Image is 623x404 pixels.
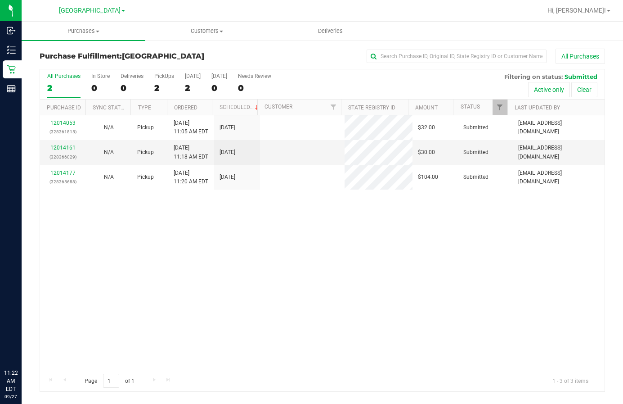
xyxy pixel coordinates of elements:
[7,45,16,54] inline-svg: Inventory
[306,27,355,35] span: Deliveries
[122,52,204,60] span: [GEOGRAPHIC_DATA]
[138,104,151,111] a: Type
[22,27,145,35] span: Purchases
[104,149,114,155] span: Not Applicable
[4,393,18,400] p: 09/27
[415,104,438,111] a: Amount
[348,104,395,111] a: State Registry ID
[518,169,599,186] span: [EMAIL_ADDRESS][DOMAIN_NAME]
[104,148,114,157] button: N/A
[50,145,76,151] a: 12014161
[7,84,16,93] inline-svg: Reports
[326,100,341,115] a: Filter
[211,83,227,93] div: 0
[91,83,110,93] div: 0
[47,83,81,93] div: 2
[91,73,110,79] div: In Store
[145,22,269,41] a: Customers
[104,174,114,180] span: Not Applicable
[104,173,114,182] button: N/A
[220,173,235,182] span: [DATE]
[463,173,489,182] span: Submitted
[47,73,81,79] div: All Purchases
[121,73,143,79] div: Deliveries
[103,374,119,388] input: 1
[121,83,143,93] div: 0
[185,73,201,79] div: [DATE]
[211,73,227,79] div: [DATE]
[22,22,145,41] a: Purchases
[47,104,81,111] a: Purchase ID
[220,104,260,110] a: Scheduled
[518,119,599,136] span: [EMAIL_ADDRESS][DOMAIN_NAME]
[418,123,435,132] span: $32.00
[515,104,560,111] a: Last Updated By
[7,26,16,35] inline-svg: Inbound
[493,100,507,115] a: Filter
[9,332,36,359] iframe: Resource center
[50,170,76,176] a: 12014177
[556,49,605,64] button: All Purchases
[528,82,570,97] button: Active only
[220,148,235,157] span: [DATE]
[547,7,606,14] span: Hi, [PERSON_NAME]!
[504,73,563,80] span: Filtering on status:
[463,123,489,132] span: Submitted
[104,124,114,131] span: Not Applicable
[40,52,228,60] h3: Purchase Fulfillment:
[238,83,271,93] div: 0
[93,104,127,111] a: Sync Status
[174,119,208,136] span: [DATE] 11:05 AM EDT
[461,104,480,110] a: Status
[463,148,489,157] span: Submitted
[137,148,154,157] span: Pickup
[45,153,81,161] p: (328366029)
[45,177,81,186] p: (328365688)
[7,65,16,74] inline-svg: Retail
[418,173,438,182] span: $104.00
[269,22,392,41] a: Deliveries
[77,374,142,388] span: Page of 1
[45,127,81,136] p: (328361815)
[50,120,76,126] a: 12014053
[418,148,435,157] span: $30.00
[174,169,208,186] span: [DATE] 11:20 AM EDT
[174,144,208,161] span: [DATE] 11:18 AM EDT
[565,73,597,80] span: Submitted
[238,73,271,79] div: Needs Review
[518,144,599,161] span: [EMAIL_ADDRESS][DOMAIN_NAME]
[185,83,201,93] div: 2
[104,123,114,132] button: N/A
[146,27,269,35] span: Customers
[174,104,197,111] a: Ordered
[367,50,547,63] input: Search Purchase ID, Original ID, State Registry ID or Customer Name...
[545,374,596,387] span: 1 - 3 of 3 items
[59,7,121,14] span: [GEOGRAPHIC_DATA]
[571,82,597,97] button: Clear
[154,73,174,79] div: PickUps
[154,83,174,93] div: 2
[137,123,154,132] span: Pickup
[220,123,235,132] span: [DATE]
[137,173,154,182] span: Pickup
[4,369,18,393] p: 11:22 AM EDT
[264,104,292,110] a: Customer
